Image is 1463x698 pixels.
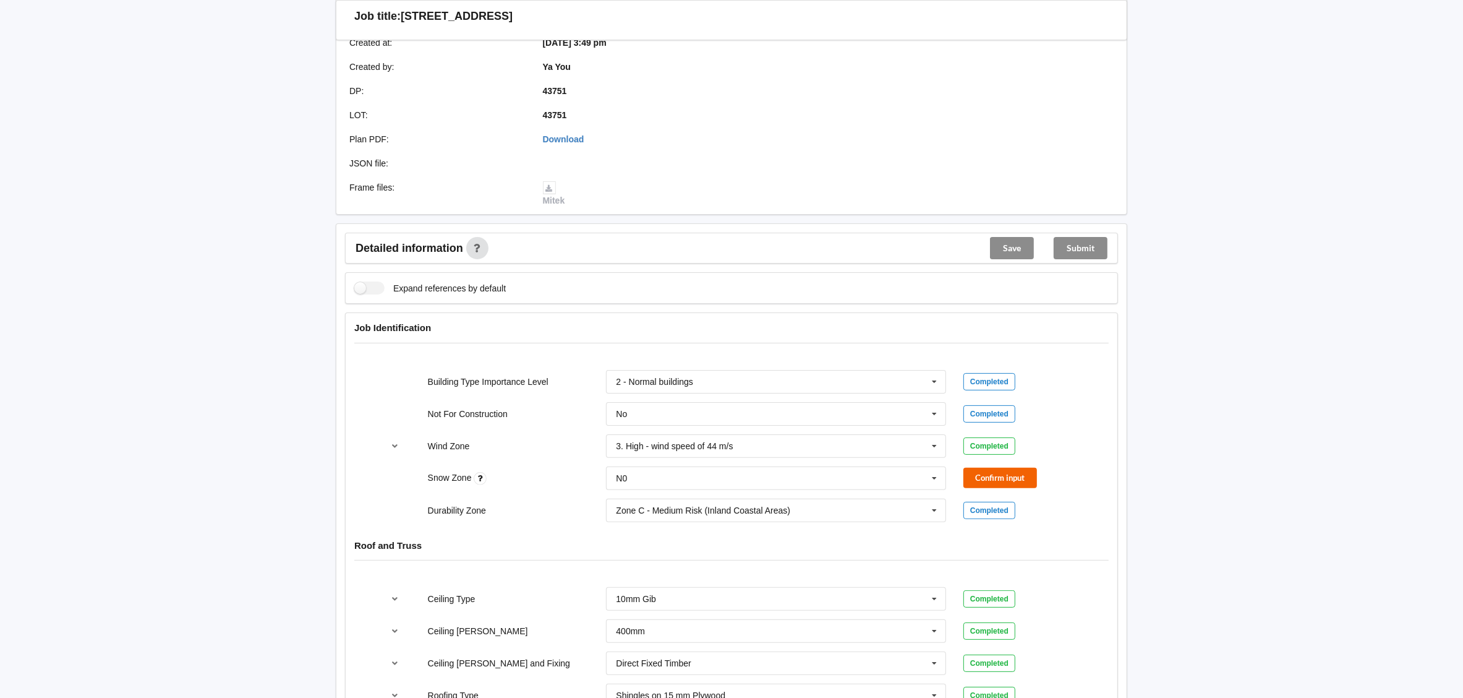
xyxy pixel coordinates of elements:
[963,502,1015,519] div: Completed
[428,377,548,387] label: Building Type Importance Level
[963,373,1015,390] div: Completed
[543,62,571,72] b: Ya You
[401,9,513,24] h3: [STREET_ADDRESS]
[428,594,476,604] label: Ceiling Type
[963,437,1015,455] div: Completed
[543,86,567,96] b: 43751
[428,658,570,668] label: Ceiling [PERSON_NAME] and Fixing
[383,620,407,642] button: reference-toggle
[341,133,534,145] div: Plan PDF :
[383,652,407,674] button: reference-toggle
[543,183,565,206] a: Mitek
[354,540,1109,551] h4: Roof and Truss
[616,377,693,386] div: 2 - Normal buildings
[428,506,486,515] label: Durability Zone
[341,61,534,73] div: Created by :
[963,590,1015,608] div: Completed
[616,474,627,483] div: N0
[543,134,584,144] a: Download
[543,110,567,120] b: 43751
[543,38,607,48] b: [DATE] 3:49 pm
[963,623,1015,640] div: Completed
[616,659,691,668] div: Direct Fixed Timber
[354,282,506,295] label: Expand references by default
[616,627,645,636] div: 400mm
[341,109,534,121] div: LOT :
[428,409,508,419] label: Not For Construction
[341,157,534,170] div: JSON file :
[616,410,627,418] div: No
[616,442,733,450] div: 3. High - wind speed of 44 m/s
[428,473,474,483] label: Snow Zone
[341,181,534,207] div: Frame files :
[963,468,1037,488] button: Confirm input
[383,435,407,457] button: reference-toggle
[341,85,534,97] div: DP :
[963,655,1015,672] div: Completed
[354,322,1109,334] h4: Job Identification
[616,506,790,515] div: Zone C - Medium Risk (Inland Coastal Areas)
[428,626,528,636] label: Ceiling [PERSON_NAME]
[963,405,1015,423] div: Completed
[354,9,401,24] h3: Job title:
[383,588,407,610] button: reference-toggle
[428,441,470,451] label: Wind Zone
[616,595,656,603] div: 10mm Gib
[341,37,534,49] div: Created at :
[356,243,463,254] span: Detailed information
